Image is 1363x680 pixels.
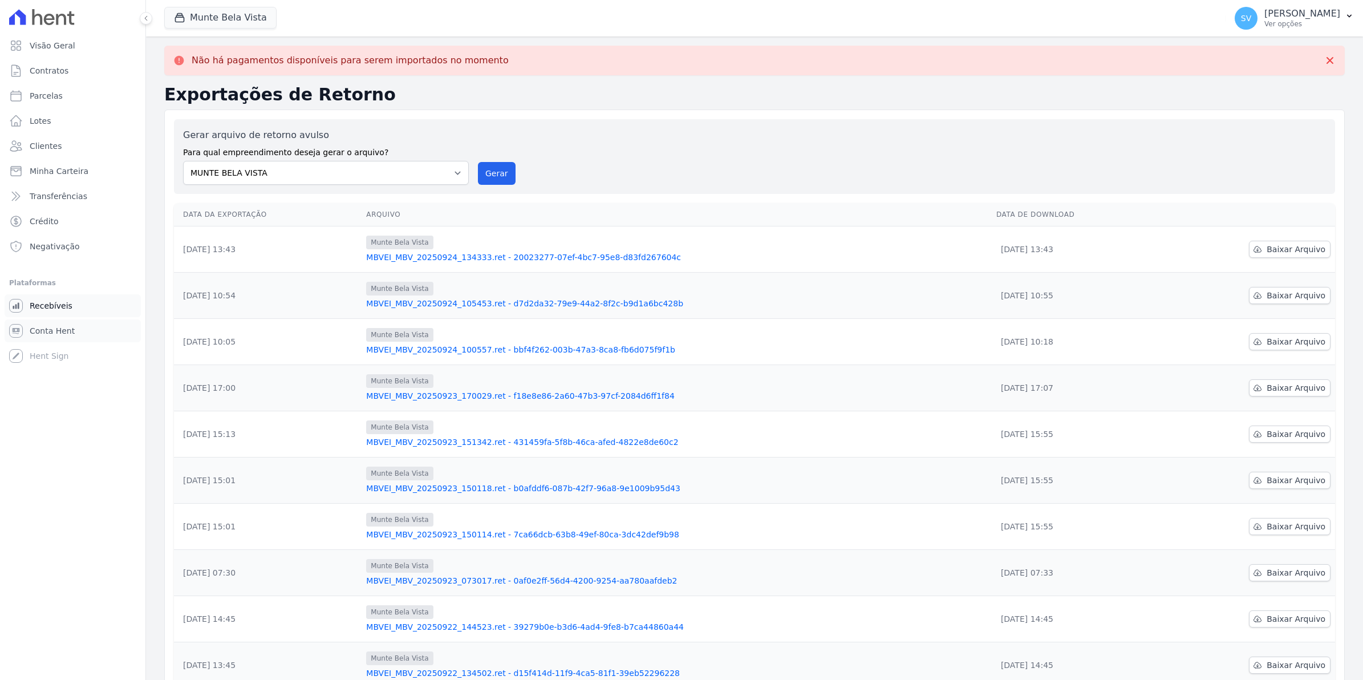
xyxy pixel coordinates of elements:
[1249,518,1330,535] a: Baixar Arquivo
[366,513,433,527] span: Munte Bela Vista
[5,160,141,183] a: Minha Carteira
[5,235,141,258] a: Negativação
[992,596,1161,642] td: [DATE] 14:45
[164,7,277,29] button: Munte Bela Vista
[5,294,141,317] a: Recebíveis
[30,300,72,311] span: Recebíveis
[192,55,509,66] p: Não há pagamentos disponíveis para serem importados no momento
[1267,428,1325,440] span: Baixar Arquivo
[366,667,987,679] a: MBVEI_MBV_20250922_134502.ret - d15f414d-11f9-4ca5-81f1-39eb52296228
[366,344,987,355] a: MBVEI_MBV_20250924_100557.ret - bbf4f262-003b-47a3-8ca8-fb6d075f9f1b
[5,135,141,157] a: Clientes
[366,575,987,586] a: MBVEI_MBV_20250923_073017.ret - 0af0e2ff-56d4-4200-9254-aa780aafdeb2
[1267,336,1325,347] span: Baixar Arquivo
[366,529,987,540] a: MBVEI_MBV_20250923_150114.ret - 7ca66dcb-63b8-49ef-80ca-3dc42def9b98
[30,241,80,252] span: Negativação
[1249,610,1330,628] a: Baixar Arquivo
[1249,379,1330,396] a: Baixar Arquivo
[366,252,987,263] a: MBVEI_MBV_20250924_134333.ret - 20023277-07ef-4bc7-95e8-d83fd267604c
[5,34,141,57] a: Visão Geral
[366,390,987,402] a: MBVEI_MBV_20250923_170029.ret - f18e8e86-2a60-47b3-97cf-2084d6ff1f84
[992,504,1161,550] td: [DATE] 15:55
[30,40,75,51] span: Visão Geral
[366,483,987,494] a: MBVEI_MBV_20250923_150118.ret - b0afddf6-087b-42f7-96a8-9e1009b95d43
[478,162,516,185] button: Gerar
[366,298,987,309] a: MBVEI_MBV_20250924_105453.ret - d7d2da32-79e9-44a2-8f2c-b9d1a6bc428b
[30,90,63,102] span: Parcelas
[1249,241,1330,258] a: Baixar Arquivo
[174,273,362,319] td: [DATE] 10:54
[1267,475,1325,486] span: Baixar Arquivo
[992,319,1161,365] td: [DATE] 10:18
[366,236,433,249] span: Munte Bela Vista
[366,651,433,665] span: Munte Bela Vista
[1226,2,1363,34] button: SV [PERSON_NAME] Ver opções
[1249,426,1330,443] a: Baixar Arquivo
[174,411,362,458] td: [DATE] 15:13
[366,436,987,448] a: MBVEI_MBV_20250923_151342.ret - 431459fa-5f8b-46ca-afed-4822e8de60c2
[1249,287,1330,304] a: Baixar Arquivo
[992,226,1161,273] td: [DATE] 13:43
[1249,472,1330,489] a: Baixar Arquivo
[174,596,362,642] td: [DATE] 14:45
[366,605,433,619] span: Munte Bela Vista
[366,559,433,573] span: Munte Bela Vista
[1267,659,1325,671] span: Baixar Arquivo
[30,65,68,76] span: Contratos
[30,165,88,177] span: Minha Carteira
[174,226,362,273] td: [DATE] 13:43
[30,191,87,202] span: Transferências
[1267,382,1325,394] span: Baixar Arquivo
[366,420,433,434] span: Munte Bela Vista
[30,325,75,337] span: Conta Hent
[366,328,433,342] span: Munte Bela Vista
[5,210,141,233] a: Crédito
[992,411,1161,458] td: [DATE] 15:55
[992,550,1161,596] td: [DATE] 07:33
[9,276,136,290] div: Plataformas
[174,458,362,504] td: [DATE] 15:01
[183,128,469,142] label: Gerar arquivo de retorno avulso
[1264,19,1340,29] p: Ver opções
[174,203,362,226] th: Data da Exportação
[1249,657,1330,674] a: Baixar Arquivo
[1249,564,1330,581] a: Baixar Arquivo
[5,185,141,208] a: Transferências
[174,550,362,596] td: [DATE] 07:30
[174,319,362,365] td: [DATE] 10:05
[366,467,433,480] span: Munte Bela Vista
[174,504,362,550] td: [DATE] 15:01
[164,84,1345,105] h2: Exportações de Retorno
[992,458,1161,504] td: [DATE] 15:55
[992,365,1161,411] td: [DATE] 17:07
[1241,14,1251,22] span: SV
[5,319,141,342] a: Conta Hent
[1267,521,1325,532] span: Baixar Arquivo
[366,621,987,633] a: MBVEI_MBV_20250922_144523.ret - 39279b0e-b3d6-4ad4-9fe8-b7ca44860a44
[992,273,1161,319] td: [DATE] 10:55
[992,203,1161,226] th: Data de Download
[1267,567,1325,578] span: Baixar Arquivo
[1264,8,1340,19] p: [PERSON_NAME]
[1267,244,1325,255] span: Baixar Arquivo
[1267,613,1325,625] span: Baixar Arquivo
[366,374,433,388] span: Munte Bela Vista
[30,216,59,227] span: Crédito
[5,110,141,132] a: Lotes
[5,84,141,107] a: Parcelas
[1267,290,1325,301] span: Baixar Arquivo
[5,59,141,82] a: Contratos
[1249,333,1330,350] a: Baixar Arquivo
[30,115,51,127] span: Lotes
[174,365,362,411] td: [DATE] 17:00
[362,203,992,226] th: Arquivo
[366,282,433,296] span: Munte Bela Vista
[30,140,62,152] span: Clientes
[183,142,469,159] label: Para qual empreendimento deseja gerar o arquivo?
